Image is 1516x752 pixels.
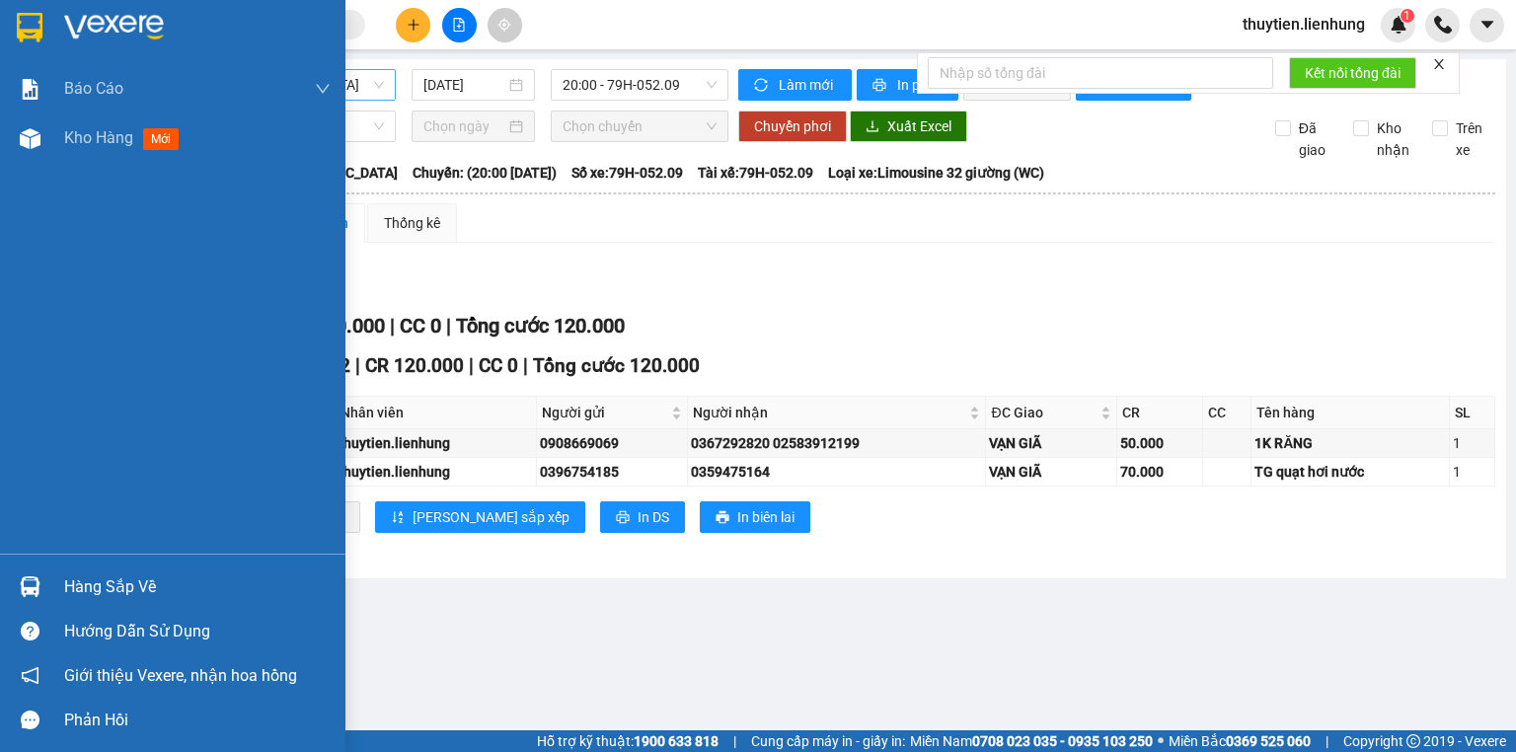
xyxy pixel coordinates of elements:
div: 1 [1453,432,1491,454]
span: CC 0 [479,354,518,377]
button: downloadXuất Excel [850,111,967,142]
img: warehouse-icon [20,576,40,597]
span: printer [716,510,729,526]
span: sync [754,78,771,94]
button: sort-ascending[PERSON_NAME] sắp xếp [375,501,585,533]
span: Tổng cước 120.000 [533,354,700,377]
div: 1K RĂNG [1254,432,1446,454]
span: Người gửi [542,402,667,423]
img: icon-new-feature [1390,16,1407,34]
span: CC 0 [400,314,441,338]
span: Báo cáo [64,76,123,101]
span: ⚪️ [1158,737,1164,745]
div: Thống kê [384,212,440,234]
th: CR [1117,397,1203,429]
span: Loại xe: Limousine 32 giường (WC) [828,162,1044,184]
span: | [446,314,451,338]
span: file-add [452,18,466,32]
span: Tổng cước 120.000 [456,314,625,338]
span: Tài xế: 79H-052.09 [698,162,813,184]
div: 0359475164 [691,461,983,483]
span: printer [616,510,630,526]
span: CR 120.000 [365,354,464,377]
button: caret-down [1470,8,1504,42]
img: phone-icon [1434,16,1452,34]
span: 1 [1403,9,1410,23]
span: | [390,314,395,338]
span: Kho hàng [64,128,133,147]
span: thuytien.lienhung [1227,12,1381,37]
span: aim [497,18,511,32]
span: Chọn chuyến [563,112,718,141]
strong: 0369 525 060 [1226,733,1311,749]
span: download [866,119,879,135]
button: aim [488,8,522,42]
span: Người nhận [693,402,966,423]
div: 0396754185 [540,461,684,483]
div: 50.000 [1120,432,1199,454]
th: Tên hàng [1251,397,1450,429]
img: logo-vxr [17,13,42,42]
input: Nhập số tổng đài [928,57,1273,89]
strong: 1900 633 818 [634,733,719,749]
span: | [355,354,360,377]
div: TG quạt hơi nước [1254,461,1446,483]
span: sort-ascending [391,510,405,526]
button: printerIn phơi [857,69,958,101]
span: Kết nối tổng đài [1305,62,1401,84]
div: Hàng sắp về [64,572,331,602]
div: Phản hồi [64,706,331,735]
span: Miền Nam [910,730,1153,752]
span: close [1432,57,1446,71]
strong: 0708 023 035 - 0935 103 250 [972,733,1153,749]
span: Kho nhận [1369,117,1417,161]
button: syncLàm mới [738,69,852,101]
span: Làm mới [779,74,836,96]
span: 20:00 - 79H-052.09 [563,70,718,100]
div: 0908669069 [540,432,684,454]
span: | [1326,730,1328,752]
div: Hướng dẫn sử dụng [64,617,331,646]
img: warehouse-icon [20,128,40,149]
img: solution-icon [20,79,40,100]
div: 0367292820 02583912199 [691,432,983,454]
span: [PERSON_NAME] sắp xếp [413,506,569,528]
div: VẠN GIÃ [989,432,1113,454]
div: thuytien.lienhung [339,461,533,483]
span: mới [143,128,179,150]
span: | [523,354,528,377]
th: SL [1450,397,1495,429]
th: CC [1203,397,1251,429]
div: 1 [1453,461,1491,483]
span: notification [21,666,39,685]
button: Chuyển phơi [738,111,847,142]
button: file-add [442,8,477,42]
span: ĐC Giao [991,402,1097,423]
span: | [733,730,736,752]
span: down [315,81,331,97]
span: Giới thiệu Vexere, nhận hoa hồng [64,663,297,688]
span: In DS [638,506,669,528]
span: Trên xe [1448,117,1496,161]
span: Xuất Excel [887,115,951,137]
span: | [469,354,474,377]
div: thuytien.lienhung [339,432,533,454]
div: 70.000 [1120,461,1199,483]
button: printerIn biên lai [700,501,810,533]
span: Miền Bắc [1169,730,1311,752]
span: plus [407,18,420,32]
span: copyright [1406,734,1420,748]
span: In biên lai [737,506,795,528]
button: printerIn DS [600,501,685,533]
input: Chọn ngày [423,115,504,137]
button: plus [396,8,430,42]
span: Hỗ trợ kỹ thuật: [537,730,719,752]
span: Đã giao [1291,117,1339,161]
button: Kết nối tổng đài [1289,57,1416,89]
sup: 1 [1401,9,1414,23]
span: caret-down [1478,16,1496,34]
input: 14/09/2025 [423,74,504,96]
span: Cung cấp máy in - giấy in: [751,730,905,752]
span: In phơi [897,74,943,96]
span: Chuyến: (20:00 [DATE]) [413,162,557,184]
